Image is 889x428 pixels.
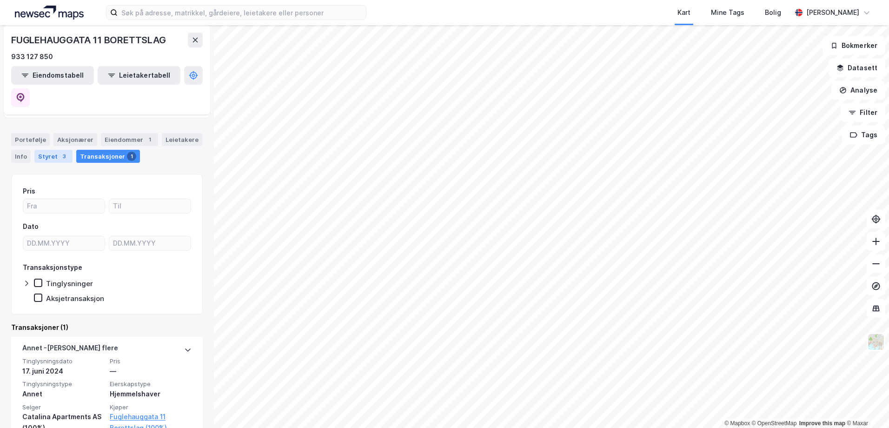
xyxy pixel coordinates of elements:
a: Mapbox [724,420,750,427]
div: Transaksjonstype [23,262,82,273]
span: Selger [22,403,104,411]
span: Tinglysningstype [22,380,104,388]
span: Tinglysningsdato [22,357,104,365]
div: 933 127 850 [11,51,53,62]
div: Portefølje [11,133,50,146]
div: Annet - [PERSON_NAME] flere [22,342,118,357]
iframe: Chat Widget [843,383,889,428]
button: Datasett [829,59,885,77]
div: — [110,366,192,377]
button: Analyse [831,81,885,100]
div: Eiendommer [101,133,158,146]
button: Leietakertabell [98,66,180,85]
button: Eiendomstabell [11,66,94,85]
span: Kjøper [110,403,192,411]
div: Dato [23,221,39,232]
button: Bokmerker [823,36,885,55]
div: Hjemmelshaver [110,388,192,400]
div: Aksjonærer [53,133,97,146]
div: 1 [145,135,154,144]
div: Annet [22,388,104,400]
input: Søk på adresse, matrikkel, gårdeiere, leietakere eller personer [118,6,366,20]
img: Z [867,333,885,351]
span: Pris [110,357,192,365]
div: Transaksjoner [76,150,140,163]
div: Info [11,150,31,163]
div: 1 [127,152,136,161]
input: Til [109,199,191,213]
a: OpenStreetMap [752,420,797,427]
div: 3 [60,152,69,161]
input: DD.MM.YYYY [23,236,105,250]
div: Tinglysninger [46,279,93,288]
div: Mine Tags [711,7,744,18]
img: logo.a4113a55bc3d86da70a041830d287a7e.svg [15,6,84,20]
div: Kontrollprogram for chat [843,383,889,428]
button: Filter [841,103,885,122]
button: Tags [842,126,885,144]
div: 17. juni 2024 [22,366,104,377]
div: Pris [23,186,35,197]
div: Styret [34,150,73,163]
div: Aksjetransaksjon [46,294,104,303]
div: Transaksjoner (1) [11,322,203,333]
div: [PERSON_NAME] [806,7,859,18]
input: DD.MM.YYYY [109,236,191,250]
div: FUGLEHAUGGATA 11 BORETTSLAG [11,33,168,47]
div: Leietakere [162,133,202,146]
span: Eierskapstype [110,380,192,388]
input: Fra [23,199,105,213]
a: Improve this map [799,420,845,427]
div: Bolig [765,7,781,18]
div: Kart [677,7,690,18]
